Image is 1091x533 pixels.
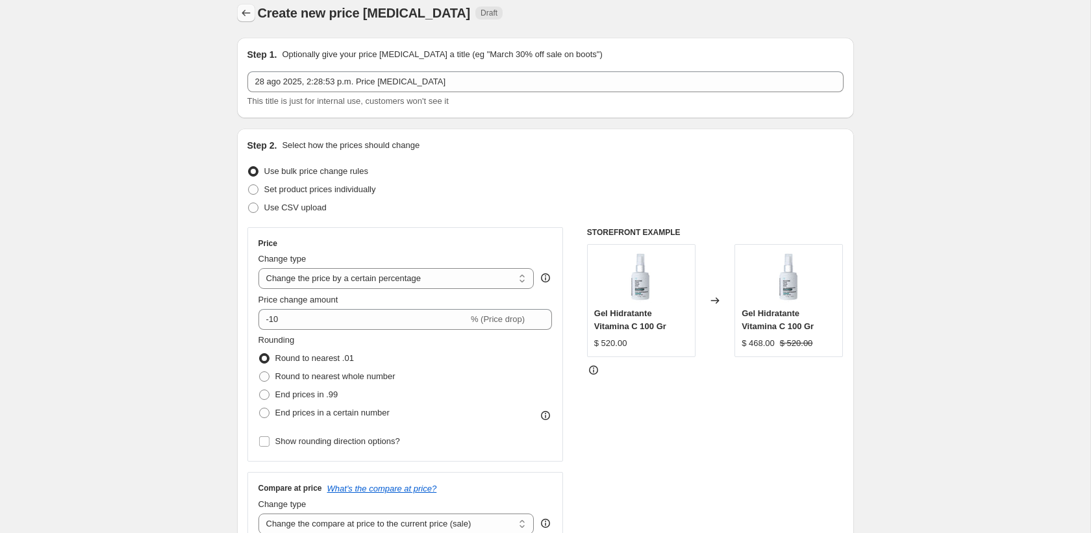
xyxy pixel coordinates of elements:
span: Gel Hidratante Vitamina C 100 Gr [594,308,666,331]
span: Show rounding direction options? [275,436,400,446]
div: $ 520.00 [594,337,627,350]
span: Change type [258,254,307,264]
span: Round to nearest whole number [275,371,395,381]
span: Draft [481,8,497,18]
span: This title is just for internal use, customers won't see it [247,96,449,106]
img: 2WEB_80x.jpg [763,251,815,303]
span: Gel Hidratante Vitamina C 100 Gr [742,308,814,331]
button: Price change jobs [237,4,255,22]
h2: Step 2. [247,139,277,152]
div: $ 468.00 [742,337,775,350]
h2: Step 1. [247,48,277,61]
span: Price change amount [258,295,338,304]
span: End prices in a certain number [275,408,390,417]
button: What's the compare at price? [327,484,437,493]
img: 2WEB_80x.jpg [615,251,667,303]
p: Select how the prices should change [282,139,420,152]
span: Create new price [MEDICAL_DATA] [258,6,471,20]
strike: $ 520.00 [780,337,813,350]
span: End prices in .99 [275,390,338,399]
span: Rounding [258,335,295,345]
span: % (Price drop) [471,314,525,324]
h3: Price [258,238,277,249]
h3: Compare at price [258,483,322,493]
span: Change type [258,499,307,509]
p: Optionally give your price [MEDICAL_DATA] a title (eg "March 30% off sale on boots") [282,48,602,61]
input: -15 [258,309,468,330]
input: 30% off holiday sale [247,71,844,92]
span: Set product prices individually [264,184,376,194]
div: help [539,271,552,284]
span: Round to nearest .01 [275,353,354,363]
span: Use bulk price change rules [264,166,368,176]
span: Use CSV upload [264,203,327,212]
div: help [539,517,552,530]
h6: STOREFRONT EXAMPLE [587,227,844,238]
